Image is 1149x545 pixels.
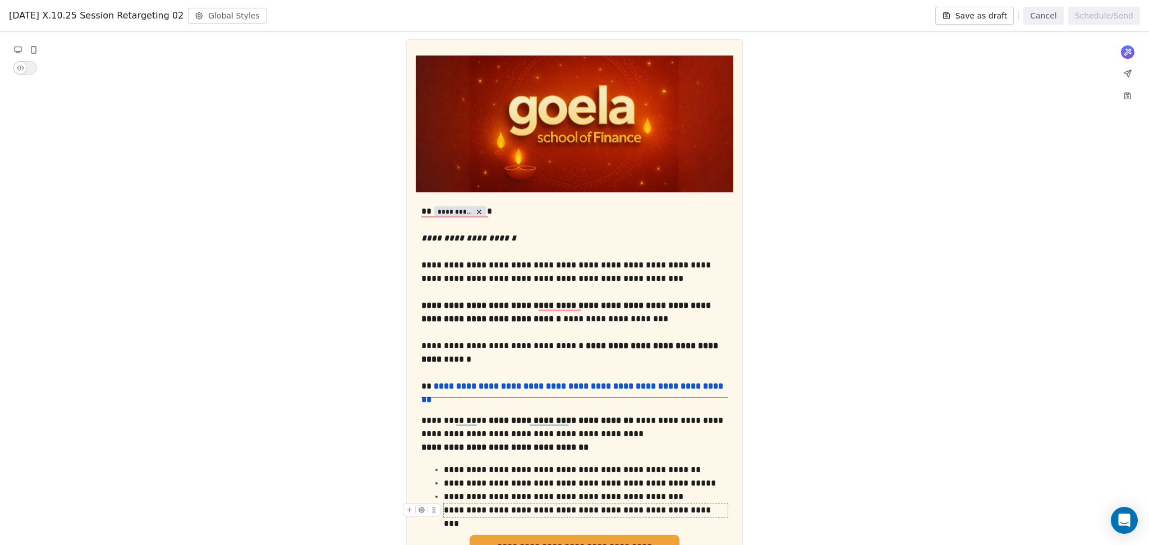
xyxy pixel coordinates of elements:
button: Cancel [1023,7,1063,25]
button: Global Styles [188,8,266,24]
button: Save as draft [935,7,1014,25]
button: Schedule/Send [1068,7,1140,25]
span: [DATE] X.10.25 Session Retargeting 02 [9,9,183,22]
div: Open Intercom Messenger [1111,507,1138,534]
